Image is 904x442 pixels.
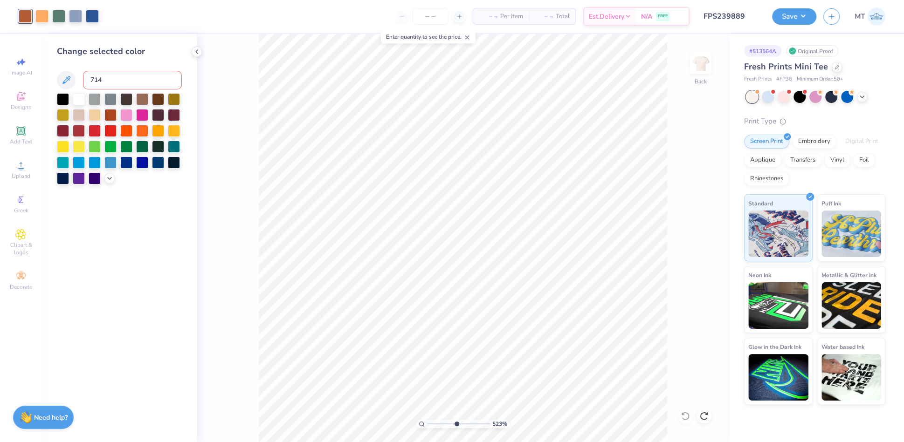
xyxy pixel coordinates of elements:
div: Screen Print [744,135,789,149]
div: Digital Print [839,135,884,149]
img: Michelle Tapire [867,7,885,26]
span: Neon Ink [748,270,771,280]
input: e.g. 7428 c [83,71,182,89]
div: Foil [853,153,875,167]
span: FREE [658,13,668,20]
span: Glow in the Dark Ink [748,342,801,352]
span: Metallic & Glitter Ink [821,270,876,280]
span: Standard [748,198,773,208]
span: – – [534,12,553,21]
span: 523 % [492,420,507,428]
div: Embroidery [792,135,836,149]
a: MT [855,7,885,26]
span: Total [556,12,570,21]
div: Transfers [784,153,821,167]
div: Original Proof [786,45,838,57]
img: Standard [748,211,808,257]
span: Add Text [10,138,32,145]
span: # FP38 [776,75,792,83]
img: Water based Ink [821,354,882,401]
div: Enter quantity to see the price. [381,30,476,43]
div: Applique [744,153,781,167]
span: Fresh Prints Mini Tee [744,61,828,72]
img: Glow in the Dark Ink [748,354,808,401]
input: – – [412,8,449,25]
img: Metallic & Glitter Ink [821,282,882,329]
span: Upload [12,172,30,180]
div: # 513564A [744,45,781,57]
span: N/A [641,12,652,21]
div: Change selected color [57,45,182,58]
span: Water based Ink [821,342,864,352]
span: MT [855,11,865,22]
span: Greek [14,207,28,214]
span: Minimum Order: 50 + [797,75,843,83]
span: Clipart & logos [5,241,37,256]
img: Neon Ink [748,282,808,329]
button: Save [772,8,816,25]
div: Rhinestones [744,172,789,186]
strong: Need help? [34,413,68,422]
span: Puff Ink [821,198,841,208]
span: Decorate [10,283,32,291]
span: Est. Delivery [589,12,624,21]
img: Puff Ink [821,211,882,257]
span: Per Item [500,12,523,21]
div: Back [695,77,707,86]
span: Image AI [10,69,32,76]
input: Untitled Design [697,7,765,26]
span: Fresh Prints [744,75,772,83]
div: Print Type [744,116,885,127]
img: Back [691,54,710,73]
span: – – [479,12,497,21]
span: Designs [11,103,31,111]
div: Vinyl [824,153,850,167]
